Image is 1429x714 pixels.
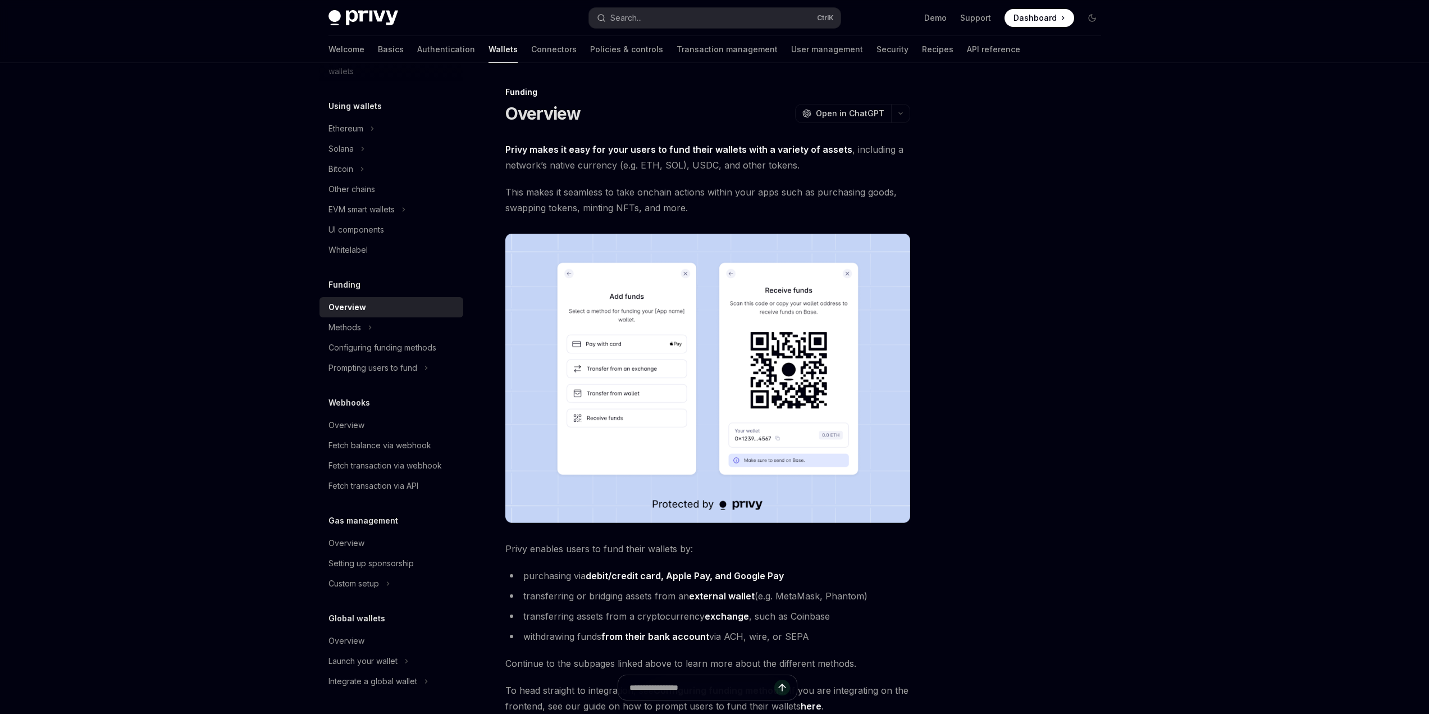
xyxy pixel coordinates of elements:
a: Other chains [319,179,463,199]
a: Fetch balance via webhook [319,435,463,456]
div: Search... [610,11,642,25]
div: Ethereum [328,122,363,135]
span: Dashboard [1013,12,1057,24]
a: Wallets [488,36,518,63]
a: exchange [705,611,749,622]
div: Setting up sponsorship [328,557,414,570]
a: Welcome [328,36,364,63]
span: , including a network’s native currency (e.g. ETH, SOL), USDC, and other tokens. [505,142,910,173]
div: Methods [328,321,361,334]
div: Integrate a global wallet [328,675,417,688]
button: Toggle Integrate a global wallet section [319,671,463,692]
button: Toggle Ethereum section [319,119,463,139]
h5: Funding [328,278,360,292]
a: Overview [319,631,463,651]
button: Toggle Launch your wallet section [319,651,463,671]
div: Bitcoin [328,162,353,176]
a: Policies & controls [590,36,663,63]
a: Overview [319,533,463,553]
a: from their bank account [601,631,709,643]
strong: Privy makes it easy for your users to fund their wallets with a variety of assets [505,144,852,155]
div: Solana [328,142,354,156]
div: Overview [328,536,364,550]
button: Open search [589,8,841,28]
strong: exchange [705,611,749,622]
a: API reference [967,36,1020,63]
a: external wallet [689,590,755,602]
a: Demo [924,12,947,24]
a: Dashboard [1005,9,1074,27]
li: withdrawing funds via ACH, wire, or SEPA [505,629,910,644]
a: Connectors [531,36,577,63]
span: Privy enables users to fund their wallets by: [505,541,910,557]
a: Fetch transaction via webhook [319,456,463,476]
a: Fetch transaction via API [319,476,463,496]
div: Funding [505,87,910,98]
a: Overview [319,415,463,435]
a: Authentication [417,36,475,63]
button: Toggle Prompting users to fund section [319,358,463,378]
div: Fetch balance via webhook [328,439,431,452]
div: Whitelabel [328,243,368,257]
div: Configuring funding methods [328,341,436,354]
li: purchasing via [505,568,910,584]
span: Ctrl K [817,13,834,22]
div: Other chains [328,183,375,196]
input: Ask a question... [629,675,774,700]
button: Toggle Solana section [319,139,463,159]
div: Fetch transaction via API [328,479,418,493]
button: Send message [774,680,790,695]
li: transferring or bridging assets from an (e.g. MetaMask, Phantom) [505,588,910,604]
div: Fetch transaction via webhook [328,459,442,472]
div: UI components [328,223,384,237]
div: Overview [328,634,364,648]
a: debit/credit card, Apple Pay, and Google Pay [586,570,784,582]
img: dark logo [328,10,398,26]
div: EVM smart wallets [328,203,395,216]
h5: Gas management [328,514,398,527]
button: Toggle Bitcoin section [319,159,463,179]
button: Open in ChatGPT [795,104,891,123]
a: Transaction management [677,36,778,63]
span: This makes it seamless to take onchain actions within your apps such as purchasing goods, swappin... [505,184,910,216]
div: Overview [328,301,366,314]
div: Launch your wallet [328,654,398,668]
h5: Global wallets [328,612,385,625]
button: Toggle dark mode [1083,9,1101,27]
a: Support [960,12,991,24]
a: Configuring funding methods [319,338,463,358]
a: User management [791,36,863,63]
img: images/Funding.png [505,234,910,523]
button: Toggle Custom setup section [319,574,463,594]
button: Toggle Methods section [319,317,463,338]
span: Continue to the subpages linked above to learn more about the different methods. [505,656,910,671]
div: Overview [328,419,364,432]
h5: Webhooks [328,396,370,410]
a: UI components [319,220,463,240]
strong: external wallet [689,590,755,602]
h5: Using wallets [328,99,382,113]
div: Custom setup [328,577,379,590]
a: Overview [319,297,463,317]
a: Whitelabel [319,240,463,260]
h1: Overview [505,103,581,124]
li: transferring assets from a cryptocurrency , such as Coinbase [505,608,910,624]
div: Prompting users to fund [328,361,417,375]
span: Open in ChatGPT [816,108,884,119]
button: Toggle EVM smart wallets section [319,199,463,220]
a: Setting up sponsorship [319,553,463,574]
a: Basics [378,36,404,63]
a: Recipes [922,36,953,63]
a: Security [876,36,908,63]
strong: debit/credit card, Apple Pay, and Google Pay [586,570,784,581]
